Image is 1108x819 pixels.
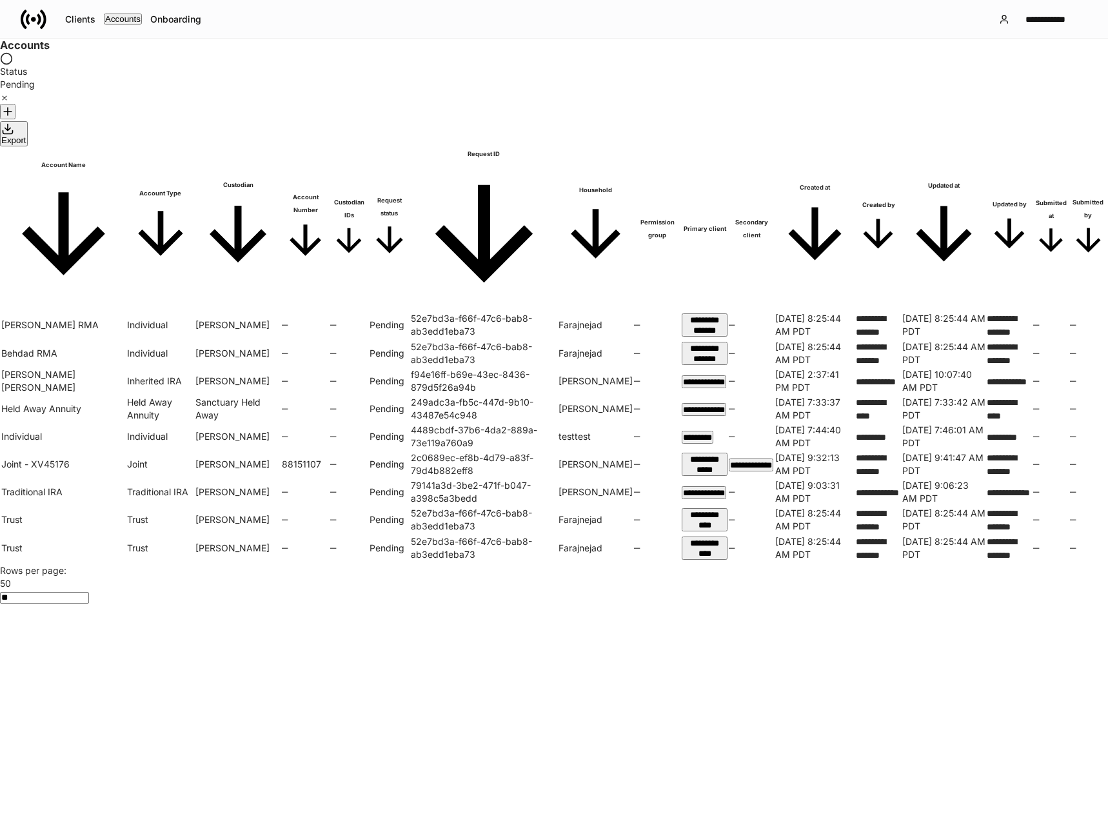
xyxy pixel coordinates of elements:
td: Schwab [195,451,281,478]
p: [DATE] 8:25:44 AM PDT [902,340,985,366]
td: 2025-08-28T16:41:47.314Z [902,451,985,478]
p: [DATE] 10:07:40 AM PDT [902,368,985,394]
td: 8ec5052d-05d9-4280-a543-d9635618646f [682,451,727,478]
p: [DATE] 7:46:01 AM PDT [902,424,985,449]
td: Arshia RMA [1,311,126,339]
td: 4a7eccca-cce5-4f15-89dc-c70ebb1c95f3 [729,451,774,478]
h6: — [330,513,368,526]
td: Sanctuary Held Away [195,395,281,422]
h6: — [282,542,329,555]
h6: — [1033,430,1069,443]
td: Inherited IRA [127,368,195,394]
td: Pending [370,479,410,505]
h6: — [282,375,329,388]
h6: — [1070,486,1107,498]
h6: — [330,430,368,443]
td: 2025-08-18T14:44:40.146Z [775,424,855,449]
h6: — [330,319,368,331]
p: [DATE] 9:03:31 AM PDT [775,479,855,505]
td: 2025-08-27T15:25:44.705Z [902,340,985,367]
td: Schwab [195,340,281,367]
td: Pending [370,368,410,394]
td: Traditional IRA [127,479,195,505]
h6: — [634,319,681,331]
td: 52e7bd3a-f66f-47c6-bab8-ab3edd1eba73 [411,535,557,562]
p: [DATE] 7:33:42 AM PDT [902,396,985,422]
td: Pending [370,311,410,339]
td: 80abeef2-7d8b-4d7b-92f9-6c46b9c87ca7 [682,479,727,505]
h6: Primary client [682,222,727,235]
h6: — [1070,402,1107,415]
h6: — [729,486,774,498]
h6: — [282,402,329,415]
td: Held Away Annuity [127,395,195,422]
p: Farajnejad [559,513,633,526]
td: Pending [370,395,410,422]
h6: Secondary client [729,216,774,242]
td: 581366f2-f43f-43d2-b5fe-65b285f14e6f [682,395,727,422]
h6: Custodian [195,179,281,192]
td: Schwab [195,479,281,505]
h6: — [634,375,681,388]
td: Behdad RMA [1,340,126,367]
p: [PERSON_NAME] [559,375,633,388]
h6: — [282,319,329,331]
p: [DATE] 8:25:44 AM PDT [775,507,855,533]
td: 2025-08-18T14:46:01.736Z [902,424,985,449]
td: Trust [1,535,126,562]
td: Trust [127,506,195,533]
td: Pending [370,451,410,478]
h6: — [1070,347,1107,360]
div: Export [1,123,26,145]
td: f94e16ff-b69e-43ec-8436-879d5f26a94b [411,368,557,394]
h6: — [330,347,368,360]
h6: Created by [856,199,901,212]
td: Held Away Annuity [1,395,126,422]
h6: Account Name [1,159,126,172]
div: Onboarding [150,15,201,24]
p: Farajnejad [559,319,633,331]
td: 2025-08-27T15:25:44.702Z [775,506,855,533]
h6: Submitted at [1033,197,1069,222]
h6: — [729,375,774,388]
h6: — [634,542,681,555]
td: 52e7bd3a-f66f-47c6-bab8-ab3edd1eba73 [411,311,557,339]
h6: — [729,402,774,415]
td: 2025-08-27T15:25:44.706Z [775,311,855,339]
h6: — [729,319,774,331]
h6: — [282,347,329,360]
td: 249adc3a-fb5c-447d-9b10-43487e54c948 [411,395,557,422]
p: testtest [559,430,633,443]
p: [DATE] 8:25:44 AM PDT [902,507,985,533]
h6: — [1070,458,1107,471]
h6: — [1070,319,1107,331]
h6: — [1033,402,1069,415]
td: Individual [127,311,195,339]
p: [DATE] 9:06:23 AM PDT [902,479,985,505]
td: 2025-08-27T15:25:44.702Z [902,506,985,533]
h6: — [729,430,774,443]
p: [PERSON_NAME] [559,486,633,498]
h6: — [330,542,368,555]
td: 2025-08-25T17:07:40.499Z [902,368,985,394]
td: 2025-08-21T16:03:31.474Z [775,479,855,505]
h6: Created at [775,181,855,194]
h6: Updated by [987,198,1032,211]
td: Trust [127,535,195,562]
td: d3a15424-69fd-4a57-b7da-d986c447ea43 [682,311,727,339]
td: Joint - XV45176 [1,451,126,478]
td: 2025-08-27T15:25:44.704Z [775,535,855,562]
td: Schwab [195,424,281,449]
td: 52e7bd3a-f66f-47c6-bab8-ab3edd1eba73 [411,506,557,533]
h6: — [1070,542,1107,555]
p: Farajnejad [559,542,633,555]
td: Traditional IRA [1,479,126,505]
h6: — [1070,375,1107,388]
h6: Account Type [127,187,195,200]
p: [DATE] 7:44:40 AM PDT [775,424,855,449]
h6: — [729,513,774,526]
h6: — [729,347,774,360]
td: 4489cbdf-37b6-4da2-889a-73e119a760a9 [411,424,557,449]
p: [DATE] 8:25:44 AM PDT [775,340,855,366]
h6: — [330,402,368,415]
